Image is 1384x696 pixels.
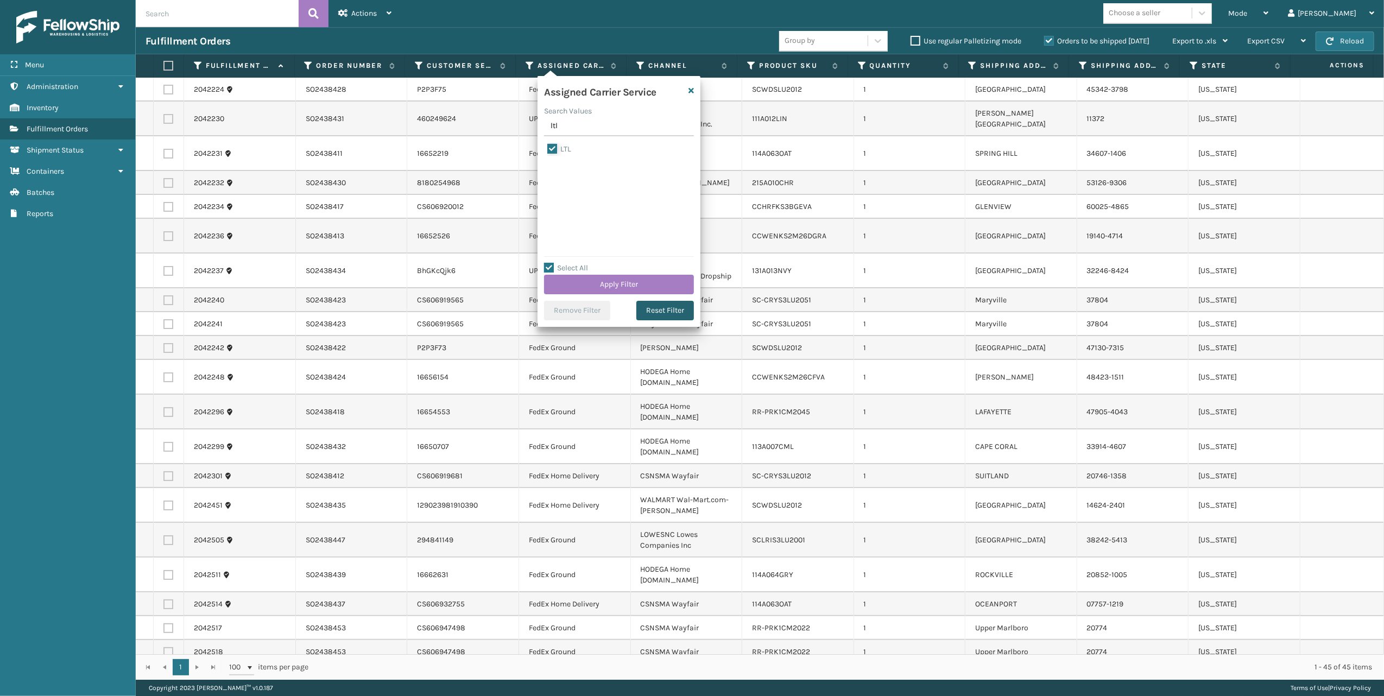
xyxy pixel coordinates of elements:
a: 2042517 [194,623,222,634]
td: 16650707 [407,429,519,464]
a: 2042240 [194,295,224,306]
td: 20774 [1077,640,1189,664]
div: Choose a seller [1109,8,1160,19]
td: [US_STATE] [1189,195,1300,219]
td: SO2438417 [296,195,408,219]
td: BhGKcQjk6 [407,254,519,288]
td: SO2438435 [296,488,408,523]
td: SO2438418 [296,395,408,429]
div: Group by [785,35,815,47]
td: [GEOGRAPHIC_DATA] [965,219,1077,254]
label: State [1202,61,1269,71]
a: 2042518 [194,647,223,657]
td: 14624-2401 [1077,488,1189,523]
td: 8180254968 [407,171,519,195]
label: Assigned Carrier Service [538,61,605,71]
a: SC-CRYS3LU2051 [752,295,811,305]
td: 1 [854,336,966,360]
label: Customer Service Order Number [427,61,495,71]
td: [US_STATE] [1189,616,1300,640]
td: 1 [854,429,966,464]
td: SO2438437 [296,592,408,616]
td: 1 [854,488,966,523]
td: FedEx Ground [519,171,631,195]
td: SO2438423 [296,288,408,312]
td: 47130-7315 [1077,336,1189,360]
a: 2042242 [194,343,224,353]
td: [US_STATE] [1189,219,1300,254]
td: [GEOGRAPHIC_DATA] [965,488,1077,523]
a: 2042231 [194,148,223,159]
td: SO2438411 [296,136,408,171]
td: FedEx Ground [519,616,631,640]
label: Channel [648,61,716,71]
td: FedEx Home Delivery [519,195,631,219]
div: | [1291,680,1371,696]
td: [US_STATE] [1189,171,1300,195]
td: 07757-1219 [1077,592,1189,616]
td: SO2438439 [296,558,408,592]
a: 1 [173,659,189,675]
a: 2042514 [194,599,223,610]
td: Upper Marlboro [965,616,1077,640]
label: Orders to be shipped [DATE] [1044,36,1149,46]
td: SO2438434 [296,254,408,288]
td: 1 [854,136,966,171]
td: 32246-8424 [1077,254,1189,288]
p: Copyright 2023 [PERSON_NAME]™ v 1.0.187 [149,680,273,696]
td: 37804 [1077,288,1189,312]
td: SO2438447 [296,523,408,558]
td: 1 [854,464,966,488]
td: CS606920012 [407,195,519,219]
a: RR-PRK1CM2022 [752,647,810,656]
td: FedEx Ground [519,219,631,254]
td: 34607-1406 [1077,136,1189,171]
span: Reports [27,209,53,218]
span: items per page [229,659,308,675]
td: FedEx Home Delivery [519,488,631,523]
button: Apply Filter [544,275,694,294]
td: FedEx Ground [519,136,631,171]
td: [PERSON_NAME] [965,360,1077,395]
td: SO2438413 [296,219,408,254]
a: Privacy Policy [1330,684,1371,692]
td: [US_STATE] [1189,288,1300,312]
td: SO2438431 [296,102,408,136]
a: SCWDSLU2012 [752,343,802,352]
span: Export to .xls [1172,36,1216,46]
td: GLENVIEW [965,195,1077,219]
td: LAFAYETTE [965,395,1077,429]
td: 16656154 [407,360,519,395]
h4: Assigned Carrier Service [544,83,656,99]
td: OCEANPORT [965,592,1077,616]
span: Mode [1228,9,1247,18]
td: HODEGA Home [DOMAIN_NAME] [631,429,743,464]
a: 2042237 [194,265,224,276]
td: Upper Marlboro [965,640,1077,664]
a: 2042505 [194,535,224,546]
td: 1 [854,360,966,395]
td: 1 [854,312,966,336]
td: [US_STATE] [1189,592,1300,616]
a: SCLRIS3LU2001 [752,535,805,545]
label: Fulfillment Order Id [206,61,274,71]
td: 20774 [1077,616,1189,640]
td: CS606947498 [407,616,519,640]
td: HODEGA Home [DOMAIN_NAME] [631,360,743,395]
a: 114A063OAT [752,149,792,158]
img: logo [16,11,119,43]
a: 2042230 [194,113,224,124]
td: FedEx Home Delivery [519,592,631,616]
td: 45342-3798 [1077,78,1189,102]
td: [US_STATE] [1189,640,1300,664]
td: CSNSMA Wayfair [631,640,743,664]
td: [US_STATE] [1189,254,1300,288]
td: Maryville [965,312,1077,336]
label: Select All [544,263,588,273]
a: 2042451 [194,500,223,511]
td: SO2438412 [296,464,408,488]
td: CS606919565 [407,312,519,336]
a: 131A013NVY [752,266,792,275]
a: 2042224 [194,84,224,95]
td: 37804 [1077,312,1189,336]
